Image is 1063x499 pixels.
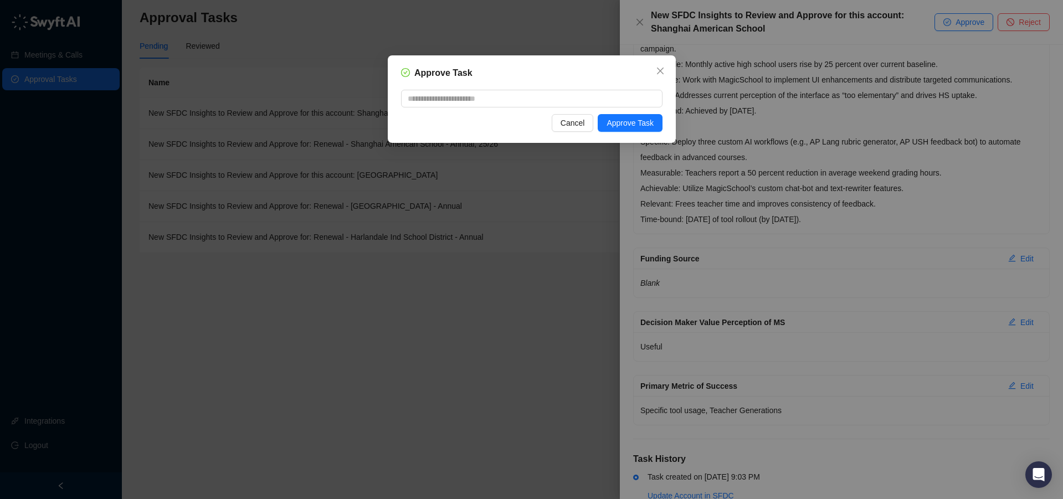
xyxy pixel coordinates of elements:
button: Approve Task [598,114,663,132]
span: Approve Task [607,117,654,129]
span: check-circle [401,68,410,77]
div: Open Intercom Messenger [1025,461,1052,488]
button: Cancel [551,114,593,132]
h5: Approve Task [414,66,473,80]
span: Cancel [560,117,584,129]
span: close [656,66,665,75]
button: Close [651,62,669,80]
